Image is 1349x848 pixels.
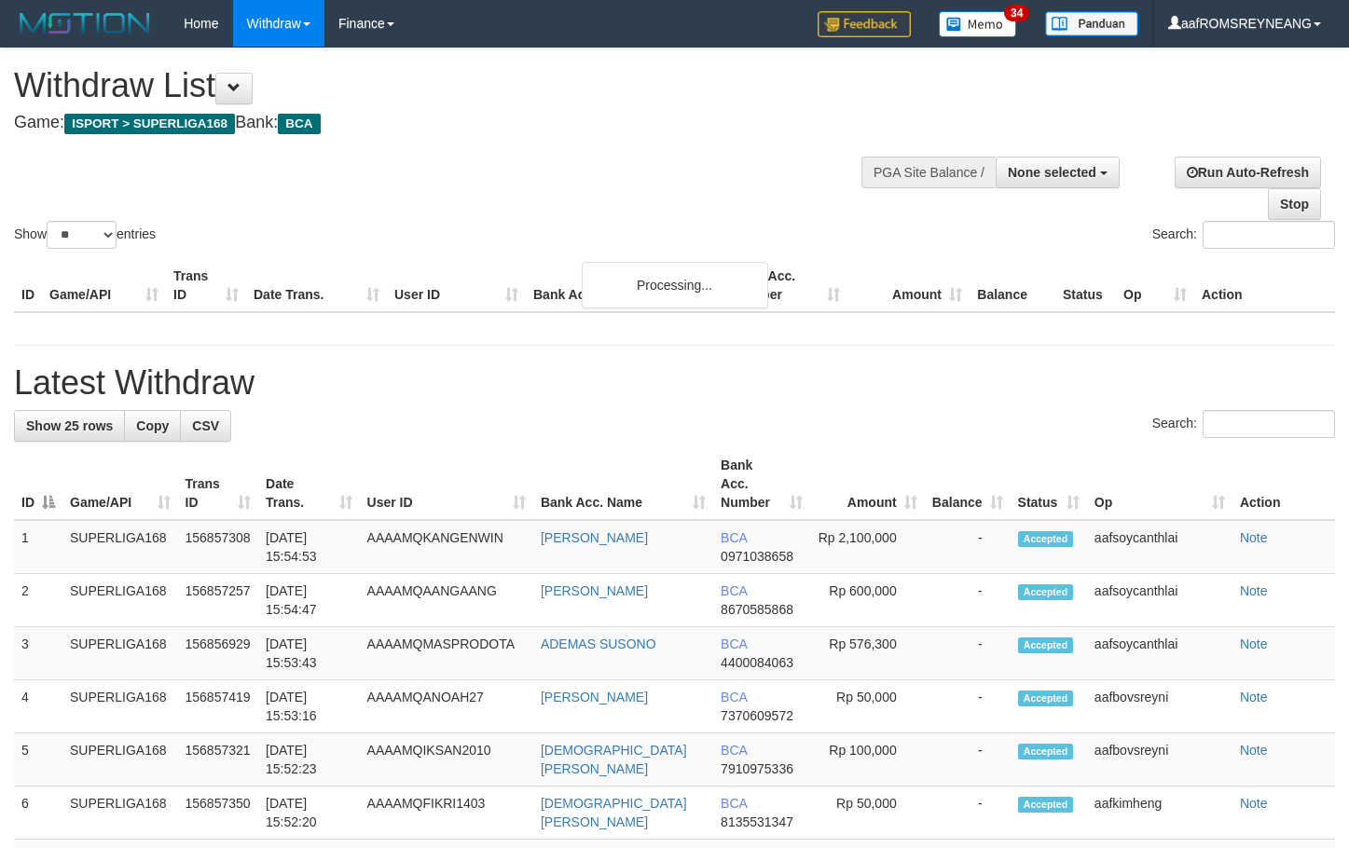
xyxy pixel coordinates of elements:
[713,448,810,520] th: Bank Acc. Number: activate to sort column ascending
[360,520,533,574] td: AAAAMQKANGENWIN
[14,410,125,442] a: Show 25 rows
[178,448,259,520] th: Trans ID: activate to sort column ascending
[1011,448,1087,520] th: Status: activate to sort column ascending
[1018,584,1074,600] span: Accepted
[847,259,970,312] th: Amount
[810,680,924,733] td: Rp 50,000
[1087,680,1232,733] td: aafbovsreyni
[1203,221,1335,249] input: Search:
[14,67,881,104] h1: Withdraw List
[62,448,178,520] th: Game/API: activate to sort column ascending
[387,259,526,312] th: User ID
[192,418,219,433] span: CSV
[136,418,169,433] span: Copy
[14,221,156,249] label: Show entries
[996,157,1120,188] button: None selected
[810,520,924,574] td: Rp 2,100,000
[178,680,259,733] td: 156857419
[818,11,911,37] img: Feedback.jpg
[721,602,793,617] span: Copy 8670585868 to clipboard
[360,448,533,520] th: User ID: activate to sort column ascending
[1004,5,1029,21] span: 34
[1116,259,1194,312] th: Op
[26,418,113,433] span: Show 25 rows
[970,259,1055,312] th: Balance
[721,636,747,651] span: BCA
[1240,796,1268,811] a: Note
[178,733,259,786] td: 156857321
[360,627,533,680] td: AAAAMQMASPRODOTA
[721,796,747,811] span: BCA
[925,627,1011,680] td: -
[1175,157,1321,188] a: Run Auto-Refresh
[14,786,62,840] td: 6
[582,262,768,308] div: Processing...
[14,627,62,680] td: 3
[861,157,996,188] div: PGA Site Balance /
[14,259,42,312] th: ID
[1240,636,1268,651] a: Note
[1018,637,1074,653] span: Accepted
[258,574,360,627] td: [DATE] 15:54:47
[925,574,1011,627] td: -
[925,448,1011,520] th: Balance: activate to sort column ascending
[166,259,246,312] th: Trans ID
[14,448,62,520] th: ID: activate to sort column descending
[1018,691,1074,706] span: Accepted
[62,574,178,627] td: SUPERLIGA168
[360,733,533,786] td: AAAAMQIKSAN2010
[721,708,793,723] span: Copy 7370609572 to clipboard
[360,680,533,733] td: AAAAMQANOAH27
[1008,165,1096,180] span: None selected
[178,627,259,680] td: 156856929
[178,786,259,840] td: 156857350
[180,410,231,442] a: CSV
[258,680,360,733] td: [DATE] 15:53:16
[810,786,924,840] td: Rp 50,000
[939,11,1017,37] img: Button%20Memo.svg
[1152,410,1335,438] label: Search:
[721,743,747,758] span: BCA
[14,574,62,627] td: 2
[925,680,1011,733] td: -
[258,733,360,786] td: [DATE] 15:52:23
[1018,531,1074,547] span: Accepted
[925,733,1011,786] td: -
[541,530,648,545] a: [PERSON_NAME]
[1018,797,1074,813] span: Accepted
[14,733,62,786] td: 5
[1055,259,1116,312] th: Status
[1087,520,1232,574] td: aafsoycanthlai
[62,627,178,680] td: SUPERLIGA168
[1194,259,1335,312] th: Action
[360,574,533,627] td: AAAAMQAANGAANG
[62,786,178,840] td: SUPERLIGA168
[721,549,793,564] span: Copy 0971038658 to clipboard
[541,636,656,651] a: ADEMAS SUSONO
[258,448,360,520] th: Date Trans.: activate to sort column ascending
[810,627,924,680] td: Rp 576,300
[1087,733,1232,786] td: aafbovsreyni
[14,520,62,574] td: 1
[1152,221,1335,249] label: Search:
[14,114,881,132] h4: Game: Bank:
[810,733,924,786] td: Rp 100,000
[541,796,687,829] a: [DEMOGRAPHIC_DATA][PERSON_NAME]
[62,680,178,733] td: SUPERLIGA168
[1203,410,1335,438] input: Search:
[1087,448,1232,520] th: Op: activate to sort column ascending
[1087,786,1232,840] td: aafkimheng
[246,259,387,312] th: Date Trans.
[1268,188,1321,220] a: Stop
[14,364,1335,402] h1: Latest Withdraw
[1087,627,1232,680] td: aafsoycanthlai
[721,761,793,776] span: Copy 7910975336 to clipboard
[533,448,713,520] th: Bank Acc. Name: activate to sort column ascending
[62,733,178,786] td: SUPERLIGA168
[1240,743,1268,758] a: Note
[541,743,687,776] a: [DEMOGRAPHIC_DATA][PERSON_NAME]
[526,259,725,312] th: Bank Acc. Name
[360,786,533,840] td: AAAAMQFIKRI1403
[810,448,924,520] th: Amount: activate to sort column ascending
[810,574,924,627] td: Rp 600,000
